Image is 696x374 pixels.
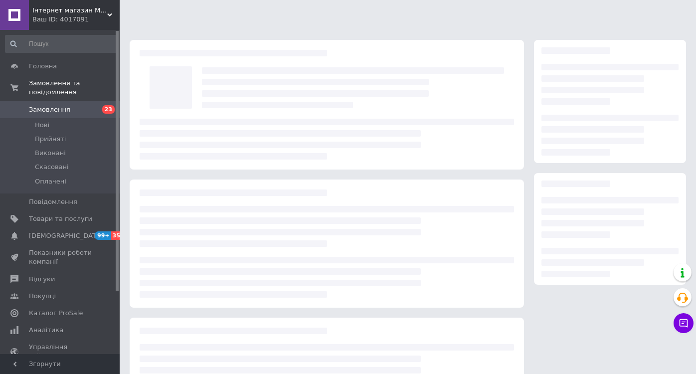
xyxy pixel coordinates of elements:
[29,105,70,114] span: Замовлення
[95,231,111,240] span: 99+
[674,313,694,333] button: Чат з покупцем
[32,6,107,15] span: Інтернет магазин M-TEXNO
[35,149,66,158] span: Виконані
[29,214,92,223] span: Товари та послуги
[29,292,56,301] span: Покупці
[29,309,83,318] span: Каталог ProSale
[32,15,120,24] div: Ваш ID: 4017091
[35,121,49,130] span: Нові
[111,231,123,240] span: 35
[35,177,66,186] span: Оплачені
[29,231,103,240] span: [DEMOGRAPHIC_DATA]
[29,79,120,97] span: Замовлення та повідомлення
[29,275,55,284] span: Відгуки
[102,105,115,114] span: 23
[29,343,92,361] span: Управління сайтом
[29,326,63,335] span: Аналітика
[5,35,118,53] input: Пошук
[35,135,66,144] span: Прийняті
[29,62,57,71] span: Головна
[35,163,69,172] span: Скасовані
[29,248,92,266] span: Показники роботи компанії
[29,197,77,206] span: Повідомлення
